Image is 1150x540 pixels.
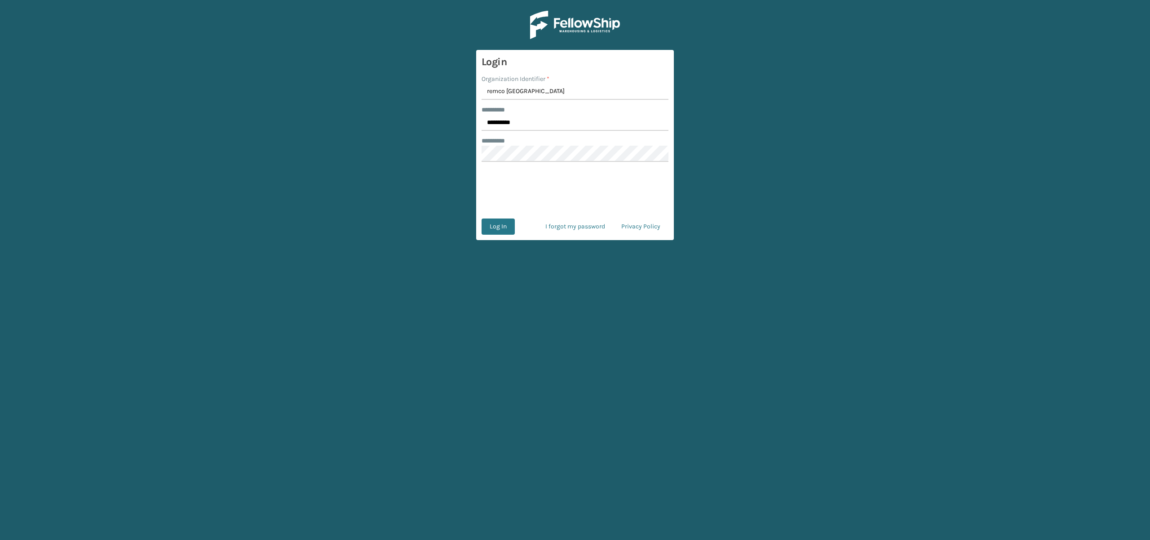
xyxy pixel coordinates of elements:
img: Logo [530,11,620,39]
a: I forgot my password [537,219,613,235]
button: Log In [482,219,515,235]
iframe: reCAPTCHA [507,173,643,208]
label: Organization Identifier [482,74,549,84]
h3: Login [482,55,668,69]
a: Privacy Policy [613,219,668,235]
